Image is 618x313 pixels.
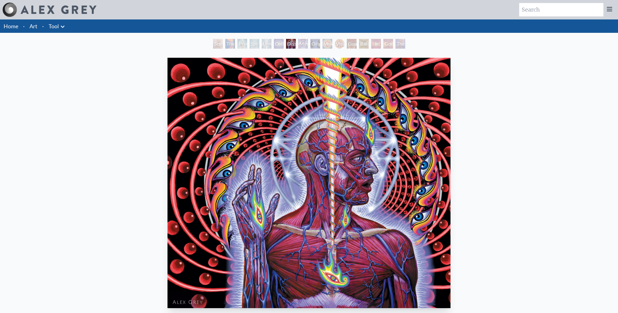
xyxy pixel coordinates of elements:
[298,39,308,49] div: Mystic Eye
[213,39,223,49] div: Study for the Great Turn
[29,22,37,30] a: Art
[262,39,271,49] div: Universal Mind Lattice
[286,39,296,49] div: Dissectional Art for Tool's Lateralus CD
[347,39,357,49] div: Guardian of Infinite Vision
[49,22,59,30] a: Tool
[4,23,18,29] a: Home
[310,39,320,49] div: Original Face
[237,39,247,49] div: Psychic Energy System
[274,39,284,49] div: Collective Vision
[323,39,332,49] div: Vision Crystal
[395,39,405,49] div: The Great Turn
[359,39,369,49] div: Bardo Being
[519,3,603,16] input: Search
[383,39,393,49] div: Godself
[167,58,451,308] img: tool-dissectional-alex-grey-watermarked.jpg
[40,19,46,33] li: ·
[250,39,259,49] div: Spiritual Energy System
[371,39,381,49] div: Net of Being
[21,19,27,33] li: ·
[225,39,235,49] div: The Torch
[335,39,344,49] div: Vision Crystal Tondo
